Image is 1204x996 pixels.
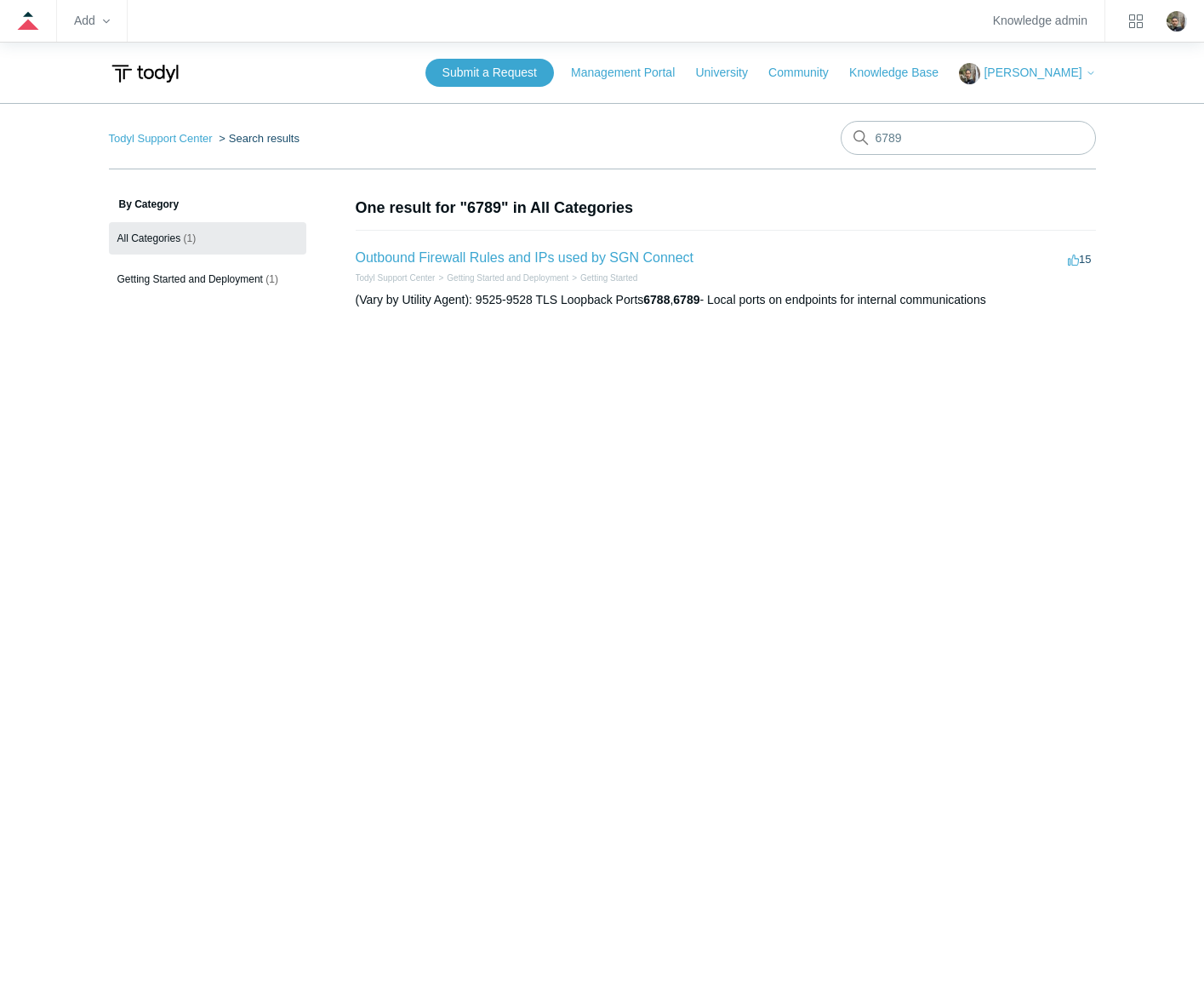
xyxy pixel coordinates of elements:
[425,59,554,87] a: Submit a Request
[356,272,436,284] li: Todyl Support Center
[265,273,278,285] span: (1)
[435,272,568,284] li: Getting Started and Deployment
[117,232,181,244] span: All Categories
[447,273,568,283] a: Getting Started and Deployment
[849,64,956,82] a: Knowledge Base
[993,16,1087,26] a: Knowledge admin
[984,66,1081,79] span: [PERSON_NAME]
[117,273,263,285] span: Getting Started and Deployment
[109,58,181,89] img: Todyl Support Center Help Center home page
[356,250,694,265] a: Outbound Firewall Rules and IPs used by SGN Connect
[184,232,197,244] span: (1)
[1167,11,1187,31] img: user avatar
[959,63,1095,84] button: [PERSON_NAME]
[1068,253,1091,266] span: 15
[109,132,216,145] li: Todyl Support Center
[673,293,699,306] em: 6789
[356,291,1096,309] div: (Vary by Utility Agent): 9525-9528 TLS Loopback Ports , - Local ports on endpoints for internal c...
[1167,11,1187,31] zd-hc-trigger: Click your profile icon to open the profile menu
[695,64,764,82] a: University
[841,121,1096,155] input: Search
[580,273,637,283] a: Getting Started
[109,222,306,255] a: All Categories (1)
[643,293,670,306] em: 6788
[568,272,637,284] li: Getting Started
[74,16,110,26] zd-hc-trigger: Add
[215,132,300,145] li: Search results
[109,197,306,212] h3: By Category
[356,273,436,283] a: Todyl Support Center
[571,64,692,82] a: Management Portal
[768,64,846,82] a: Community
[109,263,306,295] a: Getting Started and Deployment (1)
[109,132,213,145] a: Todyl Support Center
[356,197,1096,220] h1: One result for "6789" in All Categories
